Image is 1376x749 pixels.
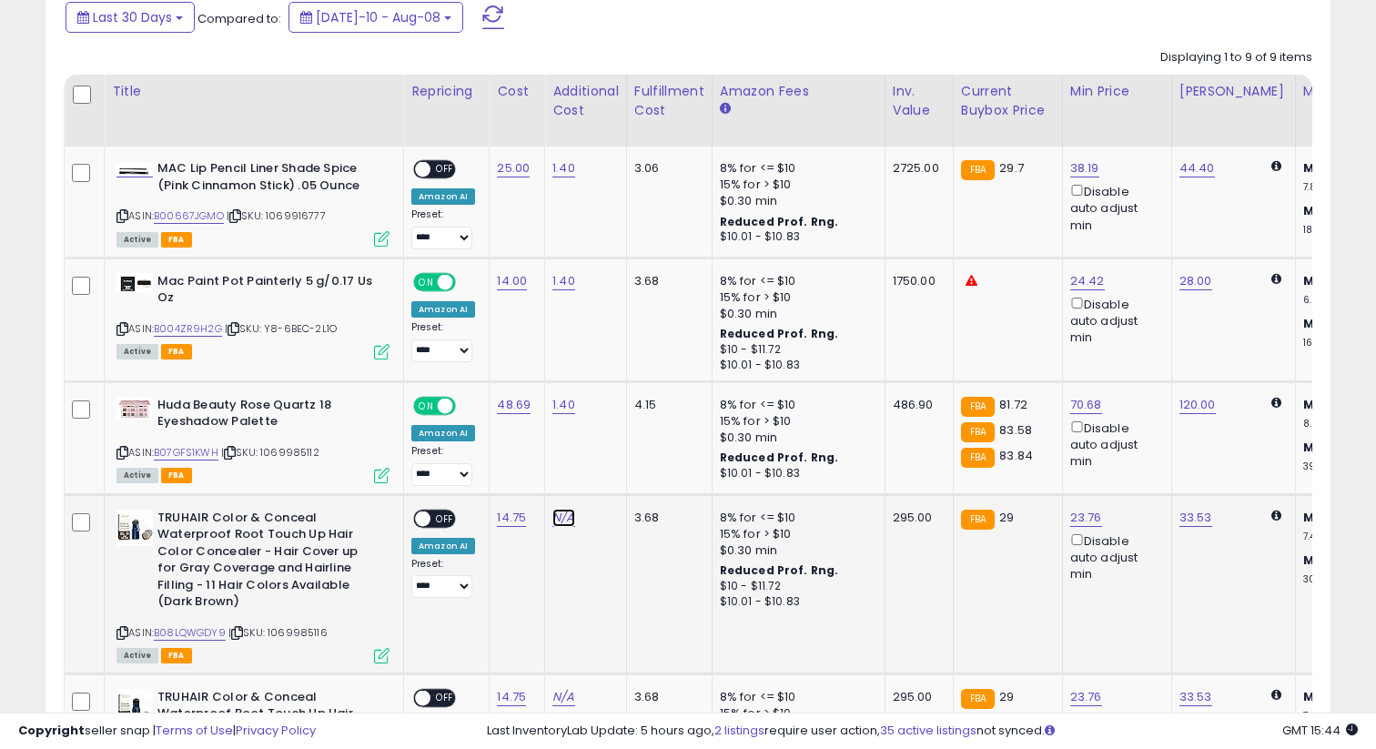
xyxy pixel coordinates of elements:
[634,689,698,705] div: 3.68
[1179,688,1212,706] a: 33.53
[1303,396,1330,413] b: Min:
[1271,397,1281,409] i: Calculated using Dynamic Max Price.
[1070,272,1105,290] a: 24.42
[720,689,871,705] div: 8% for <= $10
[116,344,158,359] span: All listings currently available for purchase on Amazon
[720,358,871,373] div: $10.01 - $10.83
[161,648,192,663] span: FBA
[430,162,460,177] span: OFF
[1303,315,1335,332] b: Max:
[720,562,839,578] b: Reduced Prof. Rng.
[1179,272,1212,290] a: 28.00
[961,689,995,709] small: FBA
[288,2,463,33] button: [DATE]-10 - Aug-08
[411,301,475,318] div: Amazon AI
[1179,509,1212,527] a: 33.53
[720,193,871,209] div: $0.30 min
[961,510,995,530] small: FBA
[497,509,526,527] a: 14.75
[552,509,574,527] a: N/A
[161,468,192,483] span: FBA
[411,558,475,599] div: Preset:
[720,326,839,341] b: Reduced Prof. Rng.
[893,160,939,177] div: 2725.00
[161,232,192,248] span: FBA
[161,344,192,359] span: FBA
[999,688,1014,705] span: 29
[487,723,1358,740] div: Last InventoryLab Update: 5 hours ago, require user action, not synced.
[116,648,158,663] span: All listings currently available for purchase on Amazon
[552,396,575,414] a: 1.40
[720,430,871,446] div: $0.30 min
[497,159,530,177] a: 25.00
[1303,439,1335,456] b: Max:
[453,398,482,413] span: OFF
[961,160,995,180] small: FBA
[720,177,871,193] div: 15% for > $10
[116,397,153,420] img: 31aK7QcKWJL._SL40_.jpg
[154,208,224,224] a: B00667JGMO
[999,447,1033,464] span: 83.84
[453,274,482,289] span: OFF
[116,273,153,293] img: 31HoaN4eytL._SL40_.jpg
[1070,531,1158,583] div: Disable auto adjust min
[411,538,475,554] div: Amazon AI
[1179,159,1215,177] a: 44.40
[1070,688,1102,706] a: 23.76
[225,321,337,336] span: | SKU: Y8-6BEC-2L1O
[1271,273,1281,285] i: Calculated using Dynamic Max Price.
[154,321,222,337] a: B004ZR9H2G
[961,448,995,468] small: FBA
[961,422,995,442] small: FBA
[999,396,1027,413] span: 81.72
[415,398,438,413] span: ON
[1179,396,1216,414] a: 120.00
[552,82,619,120] div: Additional Cost
[497,272,527,290] a: 14.00
[497,688,526,706] a: 14.75
[415,274,438,289] span: ON
[720,594,871,610] div: $10.01 - $10.83
[430,690,460,705] span: OFF
[1179,82,1288,101] div: [PERSON_NAME]
[720,229,871,245] div: $10.01 - $10.83
[720,397,871,413] div: 8% for <= $10
[893,397,939,413] div: 486.90
[880,722,976,739] a: 35 active listings
[720,450,839,465] b: Reduced Prof. Rng.
[720,82,877,101] div: Amazon Fees
[634,160,698,177] div: 3.06
[1160,49,1312,66] div: Displaying 1 to 9 of 9 items
[720,306,871,322] div: $0.30 min
[893,82,946,120] div: Inv. value
[157,273,379,311] b: Mac Paint Pot Painterly 5 g/0.17 Us Oz
[116,162,153,176] img: 21epM3XRJOL._SL40_.jpg
[893,273,939,289] div: 1750.00
[411,208,475,249] div: Preset:
[1070,159,1099,177] a: 38.19
[999,159,1024,177] span: 29.7
[228,625,328,640] span: | SKU: 1069985116
[116,510,153,546] img: 41oDQTpBRjL._SL40_.jpg
[116,689,153,725] img: 413phhVNxmL._SL40_.jpg
[156,722,233,739] a: Terms of Use
[411,321,475,362] div: Preset:
[552,272,575,290] a: 1.40
[720,510,871,526] div: 8% for <= $10
[116,160,390,245] div: ASIN:
[411,445,475,486] div: Preset:
[961,82,1055,120] div: Current Buybox Price
[720,273,871,289] div: 8% for <= $10
[411,425,475,441] div: Amazon AI
[116,273,390,358] div: ASIN:
[720,526,871,542] div: 15% for > $10
[154,445,218,461] a: B07GFS1KWH
[112,82,396,101] div: Title
[634,397,698,413] div: 4.15
[720,542,871,559] div: $0.30 min
[714,722,764,739] a: 2 listings
[157,160,379,198] b: MAC Lip Pencil Liner Shade Spice (Pink Cinnamon Stick) .05 Ounce
[720,413,871,430] div: 15% for > $10
[720,101,731,117] small: Amazon Fees.
[961,397,995,417] small: FBA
